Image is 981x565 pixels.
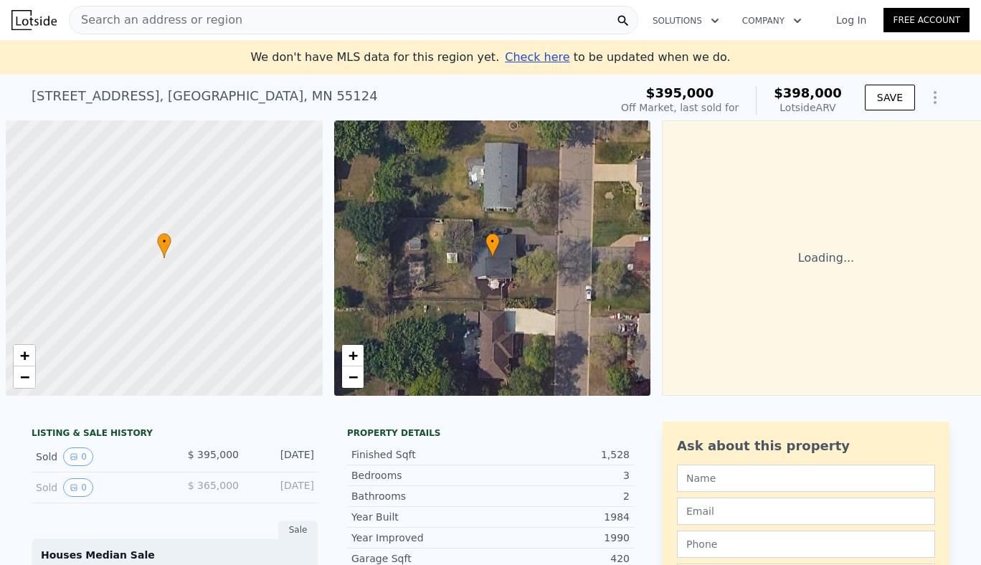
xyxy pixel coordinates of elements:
button: Solutions [641,8,731,34]
div: Property details [347,427,634,439]
a: Zoom out [14,366,35,388]
input: Phone [677,531,935,558]
span: Search an address or region [70,11,242,29]
span: $ 365,000 [188,480,239,491]
a: Zoom in [14,345,35,366]
div: Finished Sqft [351,447,490,462]
span: + [20,346,29,364]
a: Zoom in [342,345,364,366]
div: • [157,233,171,258]
div: Houses Median Sale [41,548,309,562]
button: SAVE [865,85,915,110]
div: 1990 [490,531,630,545]
div: Ask about this property [677,436,935,456]
div: [STREET_ADDRESS] , [GEOGRAPHIC_DATA] , MN 55124 [32,86,378,106]
button: Show Options [921,83,949,112]
a: Free Account [883,8,970,32]
button: View historical data [63,478,93,497]
span: + [348,346,357,364]
div: Sold [36,447,163,466]
span: − [348,368,357,386]
a: Zoom out [342,366,364,388]
input: Name [677,465,935,492]
span: − [20,368,29,386]
span: • [485,235,500,248]
span: • [157,235,171,248]
input: Email [677,498,935,525]
div: Bedrooms [351,468,490,483]
div: Lotside ARV [774,100,842,115]
span: $398,000 [774,85,842,100]
div: 3 [490,468,630,483]
button: Company [731,8,813,34]
div: 1984 [490,510,630,524]
img: Lotside [11,10,57,30]
div: [DATE] [250,447,314,466]
div: • [485,233,500,258]
div: Bathrooms [351,489,490,503]
div: 2 [490,489,630,503]
span: $395,000 [646,85,714,100]
div: Off Market, last sold for [621,100,739,115]
div: LISTING & SALE HISTORY [32,427,318,442]
span: Check here [505,50,569,64]
div: Year Built [351,510,490,524]
div: to be updated when we do. [505,49,730,66]
div: Sold [36,478,163,497]
a: Log In [819,13,883,27]
div: [DATE] [250,478,314,497]
div: 1,528 [490,447,630,462]
button: View historical data [63,447,93,466]
div: Year Improved [351,531,490,545]
div: We don't have MLS data for this region yet. [250,49,730,66]
div: Sale [278,521,318,539]
span: $ 395,000 [188,449,239,460]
